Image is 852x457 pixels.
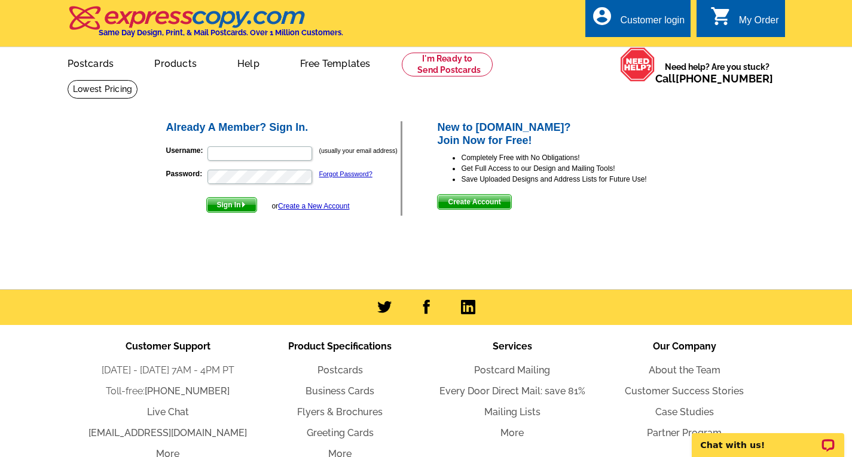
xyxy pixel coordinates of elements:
[278,202,349,210] a: Create a New Account
[82,363,254,378] li: [DATE] - [DATE] 7AM - 4PM PT
[647,427,722,438] a: Partner Program
[307,427,374,438] a: Greeting Cards
[281,48,390,76] a: Free Templates
[166,121,401,134] h2: Already A Member? Sign In.
[710,5,732,27] i: shopping_cart
[500,427,524,438] a: More
[591,13,685,28] a: account_circle Customer login
[68,14,343,37] a: Same Day Design, Print, & Mail Postcards. Over 1 Million Customers.
[206,197,257,213] button: Sign In
[710,13,779,28] a: shopping_cart My Order
[306,385,374,397] a: Business Cards
[288,341,392,352] span: Product Specifications
[653,341,716,352] span: Our Company
[145,385,230,397] a: [PHONE_NUMBER]
[684,419,852,457] iframe: LiveChat chat widget
[437,194,511,210] button: Create Account
[241,202,246,207] img: button-next-arrow-white.png
[271,201,349,211] div: or
[461,152,688,163] li: Completely Free with No Obligations!
[439,385,585,397] a: Every Door Direct Mail: save 81%
[99,28,343,37] h4: Same Day Design, Print, & Mail Postcards. Over 1 Million Customers.
[461,163,688,174] li: Get Full Access to our Design and Mailing Tools!
[438,195,511,209] span: Create Account
[218,48,279,76] a: Help
[676,72,773,85] a: [PHONE_NUMBER]
[474,364,550,376] a: Postcard Mailing
[48,48,133,76] a: Postcards
[591,5,613,27] i: account_circle
[649,364,720,376] a: About the Team
[739,15,779,32] div: My Order
[655,406,714,418] a: Case Studies
[461,174,688,185] li: Save Uploaded Designs and Address Lists for Future Use!
[620,15,685,32] div: Customer login
[135,48,216,76] a: Products
[88,427,247,438] a: [EMAIL_ADDRESS][DOMAIN_NAME]
[166,168,206,179] label: Password:
[484,406,540,418] a: Mailing Lists
[625,385,744,397] a: Customer Success Stories
[297,406,383,418] a: Flyers & Brochures
[655,61,779,85] span: Need help? Are you stuck?
[147,406,189,418] a: Live Chat
[317,364,363,376] a: Postcards
[655,72,773,85] span: Call
[207,198,256,212] span: Sign In
[620,47,655,82] img: help
[126,341,210,352] span: Customer Support
[493,341,532,352] span: Services
[437,121,688,147] h2: New to [DOMAIN_NAME]? Join Now for Free!
[166,145,206,156] label: Username:
[82,384,254,398] li: Toll-free:
[319,147,398,154] small: (usually your email address)
[319,170,372,177] a: Forgot Password?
